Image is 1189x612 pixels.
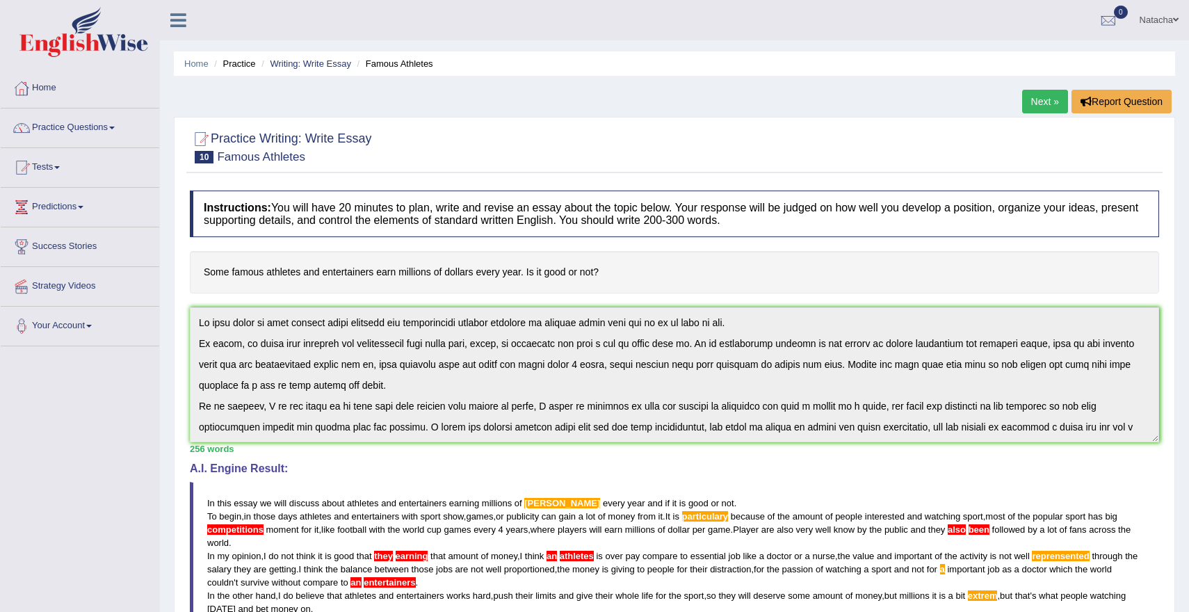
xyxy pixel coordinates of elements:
[825,511,833,522] span: of
[894,564,909,574] span: and
[232,590,253,601] span: other
[688,498,709,508] span: good
[960,551,987,561] span: activity
[207,498,215,508] span: In
[658,524,665,535] span: of
[835,511,862,522] span: people
[299,564,302,574] span: I
[1090,564,1112,574] span: world
[805,551,810,561] span: a
[940,564,945,574] span: Use “an” instead of ‘a’ if the following word starts with a vowel sound, e.g. ‘an article’, ‘an h...
[207,538,229,548] span: world
[777,524,793,535] span: also
[753,590,785,601] span: deserve
[190,462,1159,475] h4: A.I. Engine Result:
[625,551,640,561] span: pay
[777,511,790,522] span: the
[673,511,679,522] span: is
[480,551,488,561] span: of
[1065,511,1085,522] span: sport
[615,590,639,601] span: whole
[381,498,396,508] span: and
[825,564,861,574] span: watching
[254,511,276,522] span: those
[466,511,493,522] span: games
[884,590,897,601] span: but
[642,590,654,601] span: life
[1069,524,1087,535] span: fans
[207,564,232,574] span: salary
[558,590,574,601] span: and
[402,511,418,522] span: with
[899,590,929,601] span: millions
[669,590,681,601] span: the
[647,564,674,574] span: people
[877,551,892,561] span: and
[907,511,923,522] span: and
[642,551,678,561] span: compare
[684,590,704,601] span: sport
[969,524,989,535] span: A verb (‘be’ or ‘have’) is missing before the past participle. (did you mean: have also been)
[658,511,663,522] span: it
[1033,511,1062,522] span: popular
[932,590,937,601] span: it
[722,498,734,508] span: not
[314,524,319,535] span: it
[325,551,331,561] span: is
[558,511,576,522] span: gain
[679,498,686,508] span: is
[935,551,942,561] span: of
[1,148,159,183] a: Tests
[304,564,323,574] span: think
[680,551,688,561] span: to
[793,511,823,522] span: amount
[255,590,275,601] span: hand
[1114,6,1128,19] span: 0
[491,551,517,561] span: money
[337,524,366,535] span: football
[446,590,470,601] span: works
[207,551,215,561] span: In
[190,442,1159,456] div: 256 words
[852,551,874,561] span: value
[217,150,305,163] small: Famous Athletes
[300,511,332,522] span: athletes
[515,498,522,508] span: of
[547,551,557,561] span: The plural noun “athletes” cannot be used with the article “an”. Did you mean “an athlete” or “at...
[668,524,690,535] span: dollar
[1000,590,1012,601] span: but
[761,524,775,535] span: are
[605,551,622,561] span: over
[236,577,238,588] span: t
[968,590,998,601] span: Possible spelling mistake found. (did you mean: extreme)
[558,524,587,535] span: players
[1039,590,1058,601] span: what
[207,590,215,601] span: In
[296,551,315,561] span: think
[1049,564,1072,574] span: which
[1015,590,1030,601] span: that
[1,267,159,302] a: Strategy Videos
[855,590,882,601] span: money
[693,524,706,535] span: per
[1071,90,1172,113] button: Report Question
[244,511,251,522] span: in
[443,511,464,522] span: show
[966,524,969,535] span: A verb (‘be’ or ‘have’) is missing before the past participle. (did you mean: have also been)
[1014,551,1029,561] span: well
[272,577,300,588] span: without
[743,551,757,561] span: like
[278,511,297,522] span: days
[204,202,271,214] b: Instructions:
[357,551,372,561] span: that
[190,191,1159,237] h4: You will have 20 minutes to plan, write and revise an essay about the topic below. Your response ...
[869,524,882,535] span: the
[1060,590,1087,601] span: people
[557,564,569,574] span: the
[579,511,583,522] span: a
[928,524,946,535] span: they
[471,564,483,574] span: not
[496,511,504,522] span: or
[296,590,324,601] span: believe
[604,524,622,535] span: earn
